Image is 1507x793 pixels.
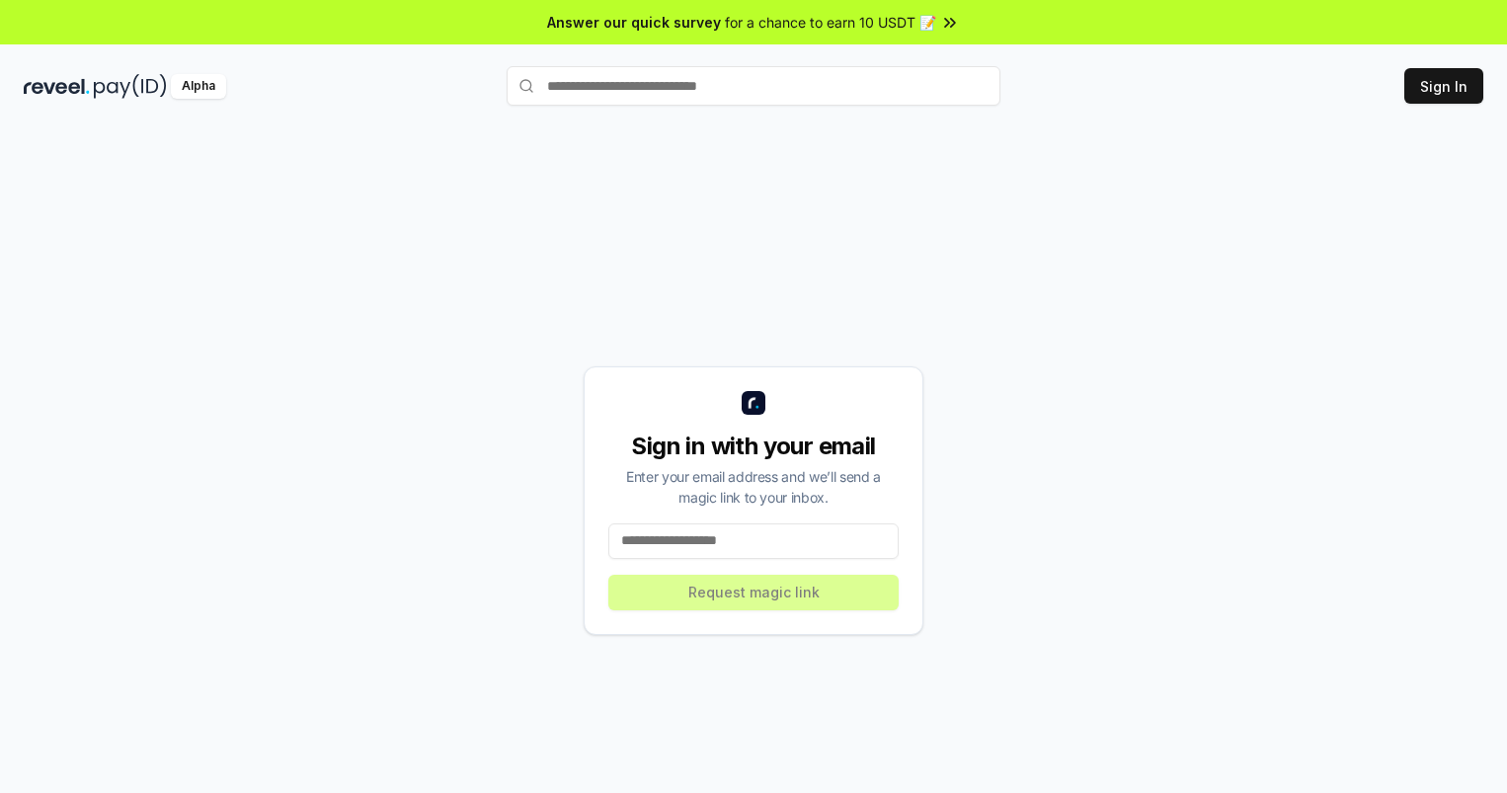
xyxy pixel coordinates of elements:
div: Enter your email address and we’ll send a magic link to your inbox. [608,466,899,508]
img: pay_id [94,74,167,99]
span: for a chance to earn 10 USDT 📝 [725,12,936,33]
img: reveel_dark [24,74,90,99]
div: Alpha [171,74,226,99]
span: Answer our quick survey [547,12,721,33]
img: logo_small [742,391,765,415]
button: Sign In [1404,68,1483,104]
div: Sign in with your email [608,431,899,462]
